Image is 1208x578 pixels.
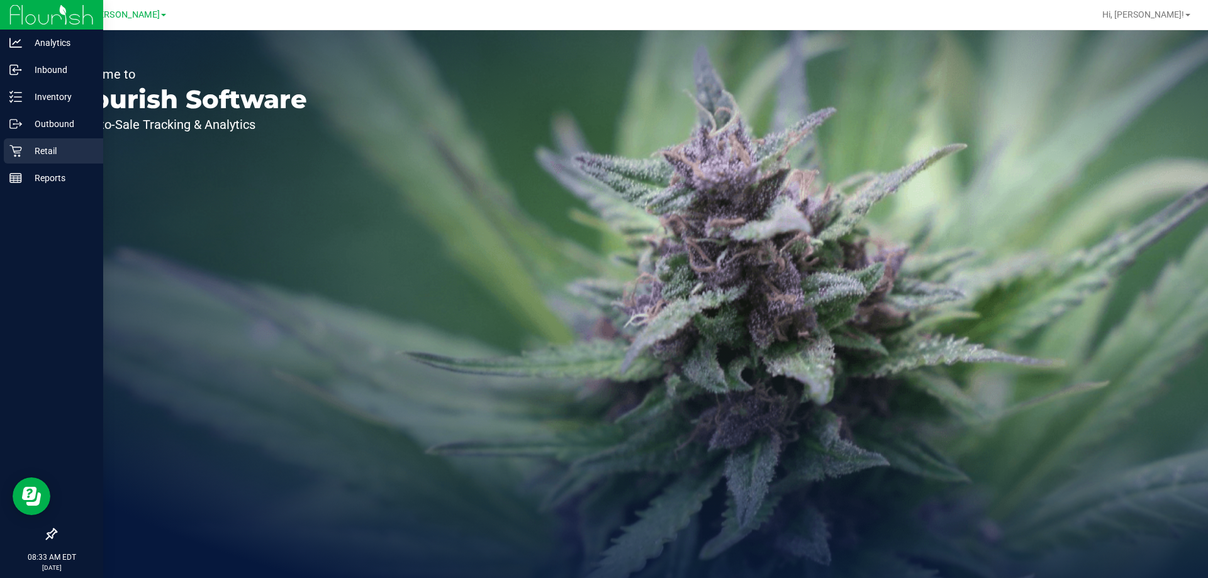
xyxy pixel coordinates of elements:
[9,91,22,103] inline-svg: Inventory
[22,116,98,131] p: Outbound
[1102,9,1184,19] span: Hi, [PERSON_NAME]!
[6,563,98,572] p: [DATE]
[6,552,98,563] p: 08:33 AM EDT
[22,143,98,158] p: Retail
[22,62,98,77] p: Inbound
[68,87,307,112] p: Flourish Software
[9,145,22,157] inline-svg: Retail
[9,118,22,130] inline-svg: Outbound
[22,35,98,50] p: Analytics
[9,36,22,49] inline-svg: Analytics
[22,89,98,104] p: Inventory
[13,477,50,515] iframe: Resource center
[91,9,160,20] span: [PERSON_NAME]
[9,64,22,76] inline-svg: Inbound
[68,118,307,131] p: Seed-to-Sale Tracking & Analytics
[9,172,22,184] inline-svg: Reports
[22,170,98,186] p: Reports
[68,68,307,81] p: Welcome to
